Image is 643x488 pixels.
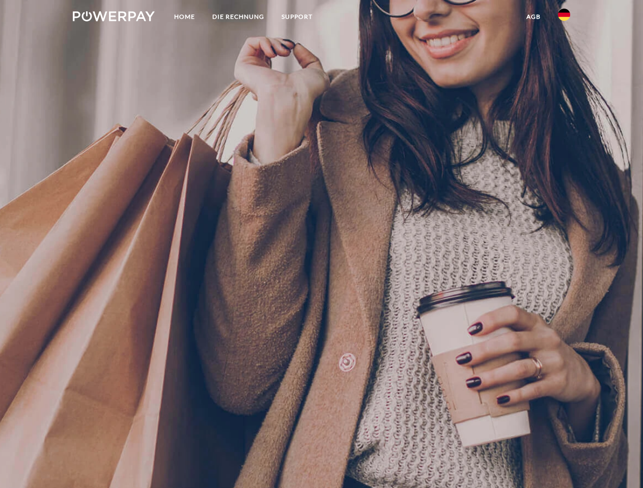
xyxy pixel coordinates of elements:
[518,8,549,26] a: agb
[165,8,204,26] a: Home
[73,11,155,21] img: logo-powerpay-white.svg
[204,8,273,26] a: DIE RECHNUNG
[558,9,570,21] img: de
[273,8,321,26] a: SUPPORT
